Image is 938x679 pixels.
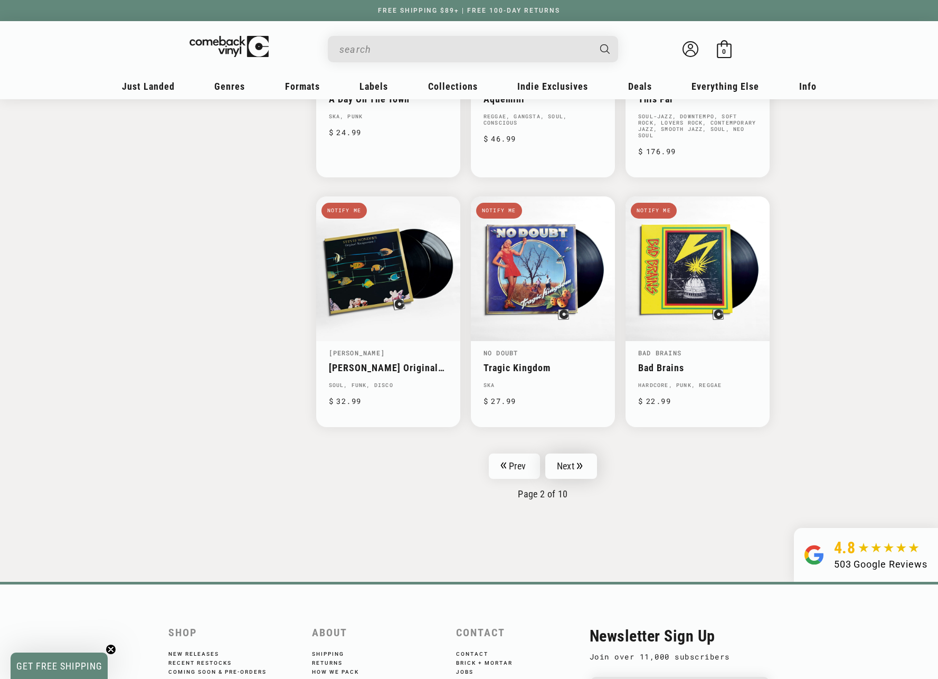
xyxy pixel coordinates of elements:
span: Just Landed [122,81,175,92]
a: FREE SHIPPING $89+ | FREE 100-DAY RETURNS [367,7,571,14]
a: Coming Soon & Pre-Orders [168,666,281,675]
span: Info [799,81,817,92]
a: A Day On The Town [329,93,448,105]
a: Contact [456,651,503,657]
p: Join over 11,000 subscribers [590,650,770,663]
nav: Pagination [316,454,770,499]
a: Aquemini [484,93,602,105]
a: Recent Restocks [168,657,246,666]
a: Next [545,454,597,479]
span: Everything Else [691,81,759,92]
a: Brick + Mortar [456,657,527,666]
a: This Far [638,93,757,105]
span: 0 [722,48,726,55]
a: [PERSON_NAME] Original Musiquarium I [329,362,448,373]
button: Close teaser [106,644,116,655]
p: Page 2 of 10 [316,488,770,499]
span: Collections [428,81,478,92]
a: Shipping [312,651,358,657]
div: 503 Google Reviews [834,557,927,571]
span: 4.8 [834,539,856,557]
a: [PERSON_NAME] [329,348,385,357]
h2: About [312,627,446,639]
img: Group.svg [804,539,823,571]
button: Search [591,36,619,62]
span: Indie Exclusives [517,81,588,92]
h2: Contact [456,627,590,639]
a: Jobs [456,666,488,675]
div: Search [328,36,618,62]
a: Returns [312,657,357,666]
span: Formats [285,81,320,92]
a: Bad Brains [638,362,757,373]
span: Genres [214,81,245,92]
a: Tragic Kingdom [484,362,602,373]
a: No Doubt [484,348,518,357]
div: GET FREE SHIPPINGClose teaser [11,653,108,679]
img: star5.svg [858,543,919,553]
a: How We Pack [312,666,373,675]
a: Bad Brains [638,348,681,357]
a: New Releases [168,651,233,657]
span: Deals [628,81,652,92]
input: When autocomplete results are available use up and down arrows to review and enter to select [339,39,590,60]
a: Prev [489,454,540,479]
a: 4.8 503 Google Reviews [794,528,938,582]
span: Labels [359,81,388,92]
h2: Shop [168,627,302,639]
span: GET FREE SHIPPING [16,661,102,672]
h2: Newsletter Sign Up [590,627,770,645]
